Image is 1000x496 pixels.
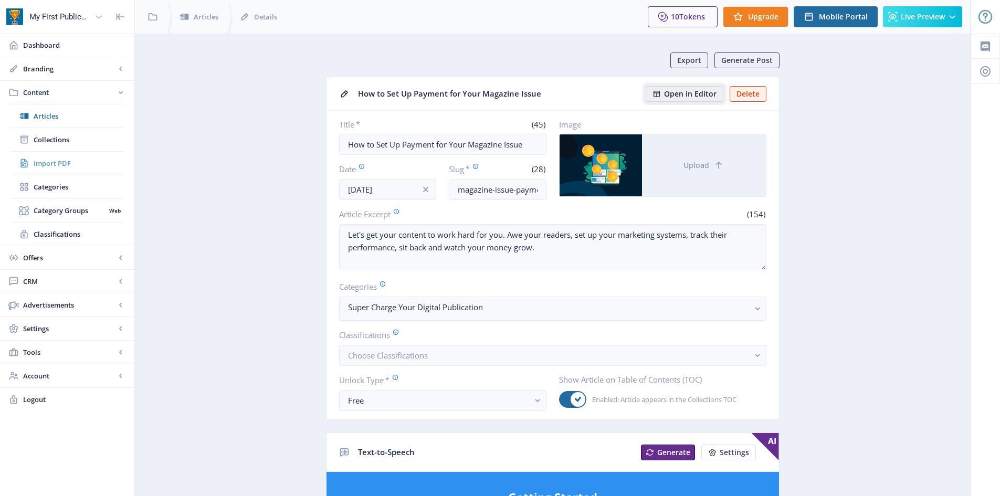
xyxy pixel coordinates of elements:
div: My First Publication [29,5,90,28]
span: (45) [530,119,546,130]
button: Open in Editor [646,86,723,102]
a: Categories [10,175,124,198]
span: Generate Post [721,56,773,65]
span: Logout [23,394,126,405]
span: Upgrade [748,13,778,21]
span: Tokens [679,12,705,22]
span: Upload [683,161,709,170]
label: Slug [449,163,493,175]
span: Mobile Portal [819,13,868,21]
a: Collections [10,128,124,151]
span: Settings [23,323,115,334]
span: Settings [720,448,749,457]
button: 10Tokens [648,6,718,27]
input: Publishing Date [339,179,437,200]
a: Category GroupsWeb [10,199,124,222]
span: Account [23,371,115,381]
span: Choose Classifications [348,350,428,361]
button: Live Preview [883,6,962,27]
span: Details [254,12,277,22]
span: (154) [745,209,766,219]
span: Articles [34,111,124,121]
span: Branding [23,64,115,74]
label: Article Excerpt [339,208,549,220]
button: Choose Classifications [339,345,766,366]
span: AI [752,433,779,460]
span: Export [677,56,701,65]
a: Articles [10,104,124,128]
label: Classifications [339,329,758,341]
span: (28) [530,164,546,174]
button: Export [670,52,708,68]
span: Dashboard [23,40,126,50]
span: Tools [23,347,115,357]
button: Super Charge Your Digital Publication [339,297,766,321]
button: Settings [701,445,756,460]
input: this-is-how-a-slug-looks-like [449,179,546,200]
span: Articles [194,12,218,22]
span: Advertisements [23,300,115,310]
label: Date [339,163,428,175]
span: Enabled: Article appears in the Collections TOC [586,393,736,406]
button: Upload [642,134,766,196]
div: Free [348,394,529,407]
button: Generate Post [714,52,780,68]
span: Import PDF [34,158,124,168]
a: New page [635,445,695,460]
span: Collections [34,134,124,145]
span: Category Groups [34,205,106,216]
label: Show Article on Table of Contents (TOC) [559,374,758,385]
span: Offers [23,252,115,263]
span: Categories [34,182,124,192]
span: Text-to-Speech [358,447,415,457]
a: Import PDF [10,152,124,175]
button: Mobile Portal [794,6,878,27]
button: info [415,179,436,200]
label: Categories [339,281,758,292]
nb-badge: Web [106,205,124,216]
label: Image [559,119,758,130]
span: Content [23,87,115,98]
nb-select-label: Super Charge Your Digital Publication [348,301,749,313]
span: Classifications [34,229,124,239]
label: Title [339,119,439,130]
span: Generate [657,448,690,457]
img: app-icon.png [6,8,23,25]
a: Classifications [10,223,124,246]
div: How to Set Up Payment for Your Magazine Issue [358,86,639,102]
input: Type Article Title ... [339,134,546,155]
a: New page [695,445,756,460]
nb-icon: info [420,184,431,195]
span: CRM [23,276,115,287]
button: Generate [641,445,695,460]
span: Open in Editor [664,90,717,98]
button: Upgrade [723,6,788,27]
button: Delete [730,86,766,102]
button: Free [339,390,546,411]
span: Live Preview [901,13,945,21]
label: Unlock Type [339,374,538,386]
